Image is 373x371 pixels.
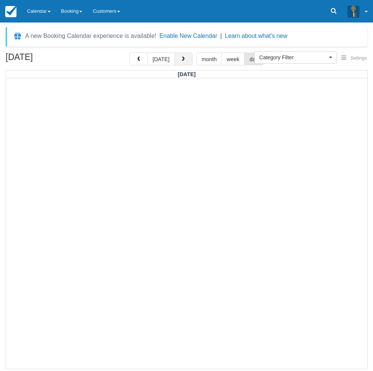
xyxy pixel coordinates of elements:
button: Settings [337,53,371,64]
button: Enable New Calendar [159,32,217,40]
h2: [DATE] [6,53,101,66]
img: checkfront-main-nav-mini-logo.png [5,6,17,17]
button: day [244,53,263,65]
button: month [197,53,222,65]
span: Settings [350,56,367,61]
span: Category Filter [259,54,327,61]
span: | [220,33,222,39]
div: A new Booking Calendar experience is available! [25,32,156,41]
button: Category Filter [254,51,337,64]
a: Learn about what's new [225,33,287,39]
button: week [221,53,245,65]
img: A3 [347,5,359,17]
button: [DATE] [147,53,174,65]
span: [DATE] [178,71,196,77]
